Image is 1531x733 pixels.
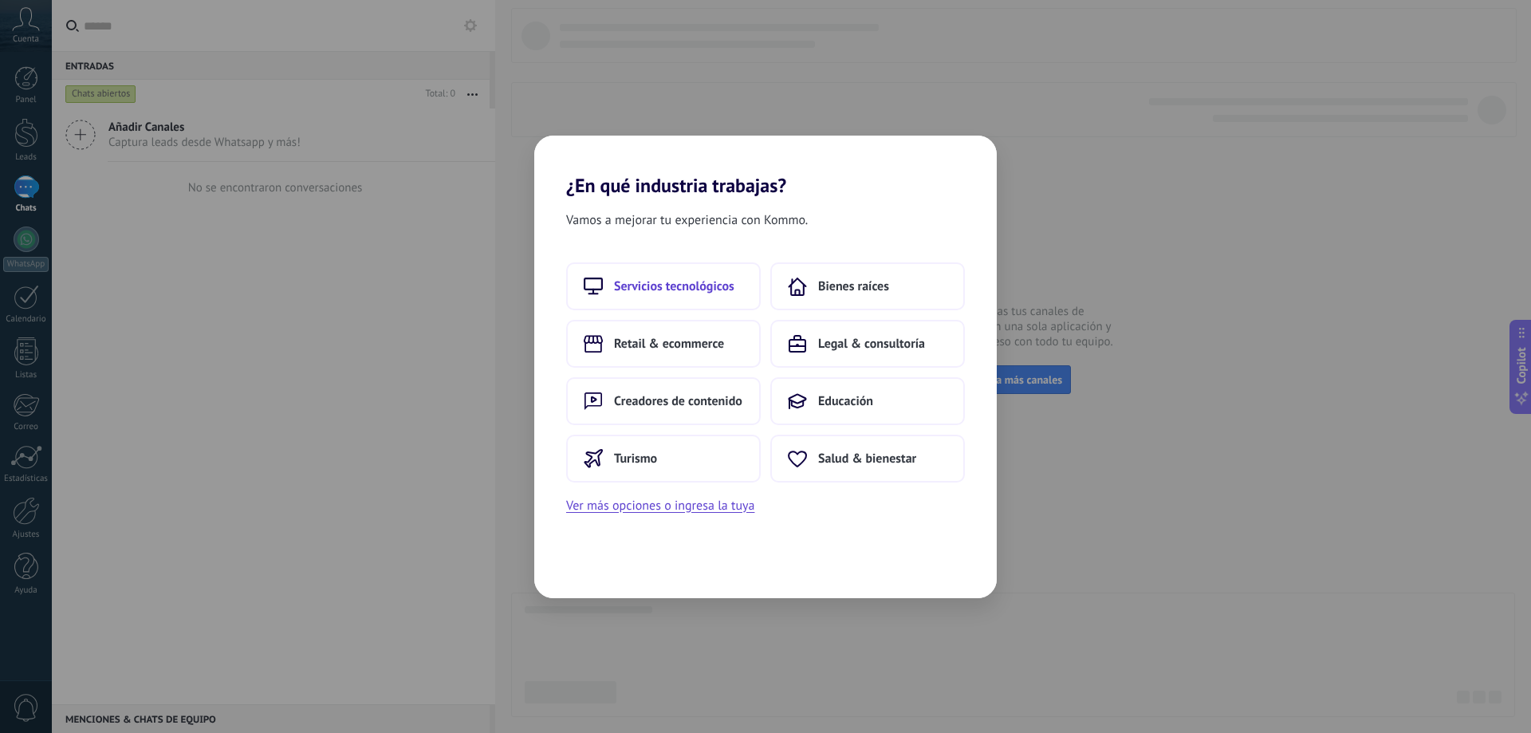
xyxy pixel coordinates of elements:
[534,136,997,197] h2: ¿En qué industria trabajas?
[566,377,761,425] button: Creadores de contenido
[818,278,889,294] span: Bienes raíces
[818,336,925,352] span: Legal & consultoría
[566,210,808,231] span: Vamos a mejorar tu experiencia con Kommo.
[770,435,965,483] button: Salud & bienestar
[818,451,916,467] span: Salud & bienestar
[614,451,657,467] span: Turismo
[770,262,965,310] button: Bienes raíces
[614,393,742,409] span: Creadores de contenido
[566,495,754,516] button: Ver más opciones o ingresa la tuya
[566,262,761,310] button: Servicios tecnológicos
[770,320,965,368] button: Legal & consultoría
[566,320,761,368] button: Retail & ecommerce
[566,435,761,483] button: Turismo
[614,336,724,352] span: Retail & ecommerce
[614,278,734,294] span: Servicios tecnológicos
[818,393,873,409] span: Educación
[770,377,965,425] button: Educación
